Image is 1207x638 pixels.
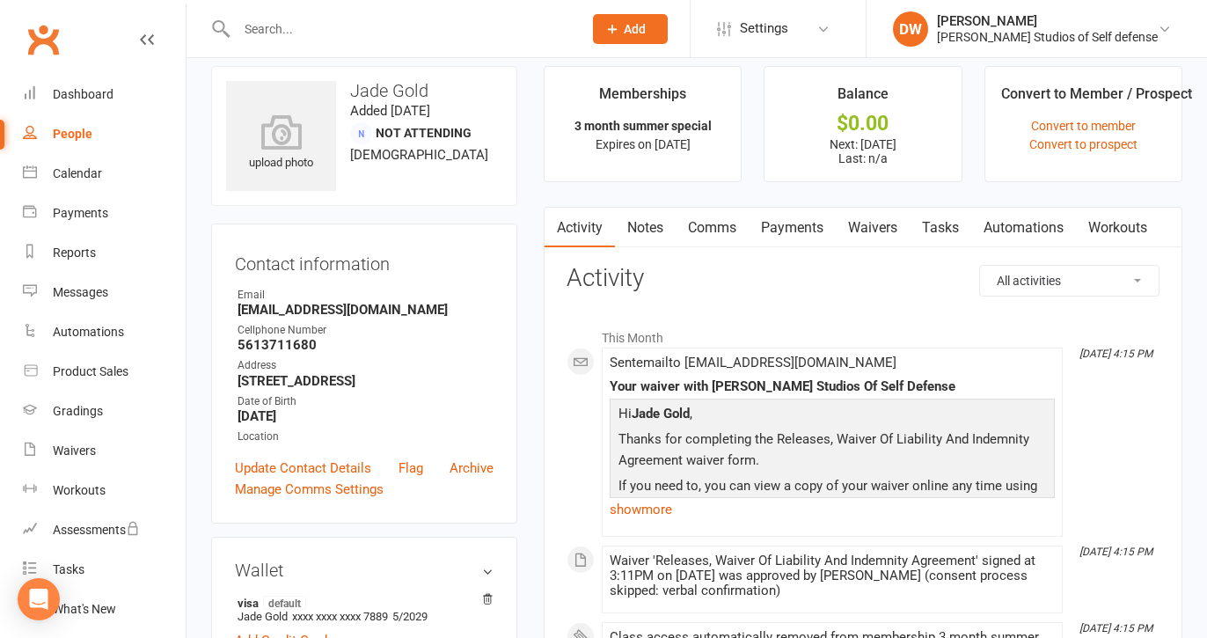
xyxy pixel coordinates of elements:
[545,208,615,248] a: Activity
[226,114,336,172] div: upload photo
[238,596,485,610] strong: visa
[836,208,910,248] a: Waivers
[238,393,494,410] div: Date of Birth
[615,208,676,248] a: Notes
[1076,208,1159,248] a: Workouts
[350,103,430,119] time: Added [DATE]
[263,596,306,610] span: default
[18,578,60,620] div: Open Intercom Messenger
[1079,348,1152,360] i: [DATE] 4:15 PM
[1031,119,1136,133] a: Convert to member
[238,337,494,353] strong: 5613711680
[23,75,186,114] a: Dashboard
[599,83,686,114] div: Memberships
[226,81,502,100] h3: Jade Gold
[971,208,1076,248] a: Automations
[238,322,494,339] div: Cellphone Number
[567,265,1159,292] h3: Activity
[937,29,1158,45] div: [PERSON_NAME] Studios of Self defense
[238,429,494,445] div: Location
[23,590,186,629] a: What's New
[610,355,896,370] span: Sent email to [EMAIL_ADDRESS][DOMAIN_NAME]
[614,403,1050,429] p: Hi ,
[749,208,836,248] a: Payments
[23,352,186,392] a: Product Sales
[235,458,371,479] a: Update Contact Details
[780,137,945,165] p: Next: [DATE] Last: n/a
[780,114,945,133] div: $0.00
[610,379,1055,394] div: Your waiver with [PERSON_NAME] Studios Of Self Defense
[740,9,788,48] span: Settings
[624,22,646,36] span: Add
[238,287,494,304] div: Email
[23,233,186,273] a: Reports
[235,479,384,500] a: Manage Comms Settings
[350,147,488,163] span: [DEMOGRAPHIC_DATA]
[23,431,186,471] a: Waivers
[235,593,494,626] li: Jade Gold
[567,319,1159,348] li: This Month
[53,444,96,458] div: Waivers
[937,13,1158,29] div: [PERSON_NAME]
[910,208,971,248] a: Tasks
[1079,622,1152,634] i: [DATE] 4:15 PM
[53,206,108,220] div: Payments
[23,312,186,352] a: Automations
[23,471,186,510] a: Workouts
[574,119,712,133] strong: 3 month summer special
[53,562,84,576] div: Tasks
[632,406,690,422] strong: Jade Gold
[893,11,928,47] div: DW
[676,208,749,248] a: Comms
[23,273,186,312] a: Messages
[1029,137,1138,151] a: Convert to prospect
[610,497,1055,522] a: show more
[238,302,494,318] strong: [EMAIL_ADDRESS][DOMAIN_NAME]
[53,364,128,378] div: Product Sales
[614,429,1050,475] p: Thanks for completing the Releases, Waiver Of Liability And Indemnity Agreement waiver form.
[838,83,889,114] div: Balance
[1079,546,1152,558] i: [DATE] 4:15 PM
[53,166,102,180] div: Calendar
[53,285,108,299] div: Messages
[614,475,1050,522] p: If you need to, you can view a copy of your waiver online any time using the link below:
[23,550,186,590] a: Tasks
[53,87,113,101] div: Dashboard
[23,510,186,550] a: Assessments
[238,408,494,424] strong: [DATE]
[593,14,668,44] button: Add
[596,137,691,151] span: Expires on [DATE]
[399,458,423,479] a: Flag
[450,458,494,479] a: Archive
[238,357,494,374] div: Address
[53,602,116,616] div: What's New
[392,610,428,623] span: 5/2029
[376,126,472,140] span: Not Attending
[235,247,494,274] h3: Contact information
[53,404,103,418] div: Gradings
[21,18,65,62] a: Clubworx
[23,194,186,233] a: Payments
[231,17,570,41] input: Search...
[23,392,186,431] a: Gradings
[53,483,106,497] div: Workouts
[1001,83,1192,114] div: Convert to Member / Prospect
[292,610,388,623] span: xxxx xxxx xxxx 7889
[23,154,186,194] a: Calendar
[53,523,140,537] div: Assessments
[238,373,494,389] strong: [STREET_ADDRESS]
[53,127,92,141] div: People
[53,246,96,260] div: Reports
[235,561,494,580] h3: Wallet
[53,325,124,339] div: Automations
[610,554,1055,598] div: Waiver 'Releases, Waiver Of Liability And Indemnity Agreement' signed at 3:11PM on [DATE] was app...
[23,114,186,154] a: People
